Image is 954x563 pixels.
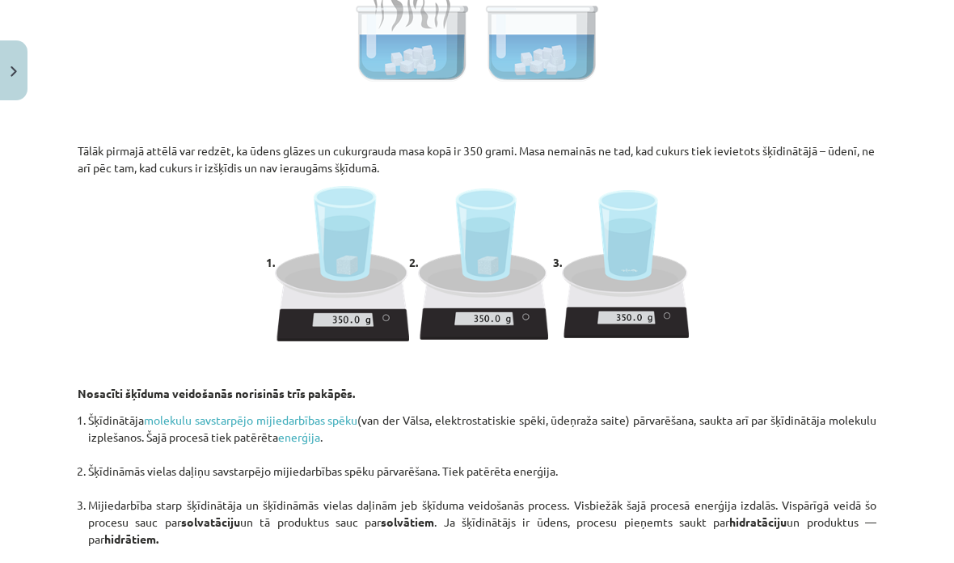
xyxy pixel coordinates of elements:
b: hidrātiem. [104,531,158,546]
b: solvatāciju [181,514,240,529]
b: 2. [275,255,418,269]
li: Šķīdinātāja (van der Vālsa, elektrostatiskie spēki, ūdeņraža saite) pārvarēšana, saukta arī par š... [88,412,876,463]
a: molekulu savstarpējo mijiedarbības spēku [144,413,357,427]
b: 3. [553,255,689,269]
strong: Nosacīti šķīduma veidošanās norisinās trīs pakāpēs. [78,386,355,400]
a: enerģija [278,430,320,444]
b: solvātiem [381,514,434,529]
b: hidratāciju [729,514,787,529]
img: icon-close-lesson-0947bae3869378f0d4975bcd49f059093ad1ed9edebbc8119c70593378902aed.svg [11,66,17,77]
p: Tālāk pirmajā attēlā var redzēt, ka ūdens glāzes un cukurgrauda masa kopā ir 350 grami. Masa nema... [78,91,876,176]
strong: 1. [266,255,275,269]
li: Šķīdināmās vielas daļiņu savstarpējo mijiedarbības spēku pārvarēšana. Tiek patērēta enerģija. [88,463,876,497]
